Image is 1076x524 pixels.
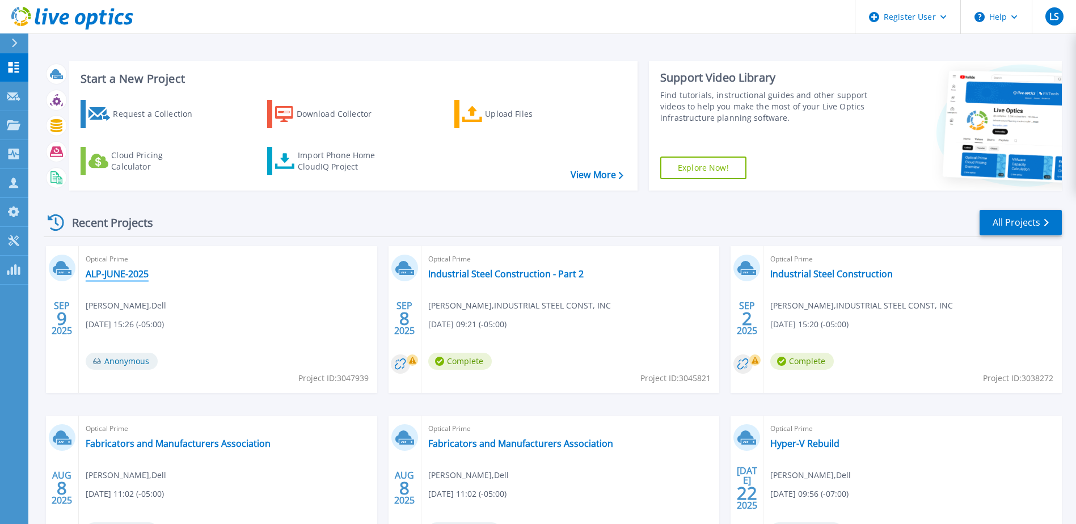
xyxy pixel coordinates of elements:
div: [DATE] 2025 [736,467,758,509]
span: [DATE] 11:02 (-05:00) [86,488,164,500]
span: [PERSON_NAME] , Dell [86,469,166,481]
span: [DATE] 15:26 (-05:00) [86,318,164,331]
span: [DATE] 11:02 (-05:00) [428,488,507,500]
a: Download Collector [267,100,394,128]
a: Hyper-V Rebuild [770,438,839,449]
span: [PERSON_NAME] , INDUSTRIAL STEEL CONST, INC [770,299,953,312]
div: Request a Collection [113,103,204,125]
div: Import Phone Home CloudIQ Project [298,150,386,172]
span: Optical Prime [770,253,1055,265]
span: 9 [57,314,67,323]
div: SEP 2025 [736,298,758,339]
span: 2 [742,314,752,323]
span: 8 [57,483,67,493]
span: Anonymous [86,353,158,370]
span: Project ID: 3038272 [983,372,1053,384]
span: Optical Prime [770,422,1055,435]
span: 22 [737,488,757,498]
a: Industrial Steel Construction [770,268,893,280]
a: Explore Now! [660,157,746,179]
a: All Projects [980,210,1062,235]
span: Project ID: 3045821 [640,372,711,384]
a: Upload Files [454,100,581,128]
span: Optical Prime [86,253,370,265]
span: Complete [428,353,492,370]
div: Find tutorials, instructional guides and other support videos to help you make the most of your L... [660,90,871,124]
div: Upload Files [485,103,576,125]
div: Download Collector [297,103,387,125]
a: ALP-JUNE-2025 [86,268,149,280]
a: Fabricators and Manufacturers Association [428,438,613,449]
a: View More [571,170,623,180]
span: Optical Prime [428,422,713,435]
div: Recent Projects [44,209,168,236]
span: LS [1049,12,1059,21]
span: [PERSON_NAME] , Dell [770,469,851,481]
div: Cloud Pricing Calculator [111,150,202,172]
span: 8 [399,314,410,323]
a: Industrial Steel Construction - Part 2 [428,268,584,280]
h3: Start a New Project [81,73,623,85]
span: [PERSON_NAME] , INDUSTRIAL STEEL CONST, INC [428,299,611,312]
div: AUG 2025 [51,467,73,509]
span: Project ID: 3047939 [298,372,369,384]
span: [DATE] 09:56 (-07:00) [770,488,849,500]
a: Fabricators and Manufacturers Association [86,438,271,449]
div: SEP 2025 [51,298,73,339]
span: [DATE] 09:21 (-05:00) [428,318,507,331]
div: SEP 2025 [394,298,415,339]
div: Support Video Library [660,70,871,85]
span: Complete [770,353,834,370]
span: [PERSON_NAME] , Dell [86,299,166,312]
span: [DATE] 15:20 (-05:00) [770,318,849,331]
span: Optical Prime [86,422,370,435]
div: AUG 2025 [394,467,415,509]
span: [PERSON_NAME] , Dell [428,469,509,481]
a: Cloud Pricing Calculator [81,147,207,175]
span: Optical Prime [428,253,713,265]
span: 8 [399,483,410,493]
a: Request a Collection [81,100,207,128]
